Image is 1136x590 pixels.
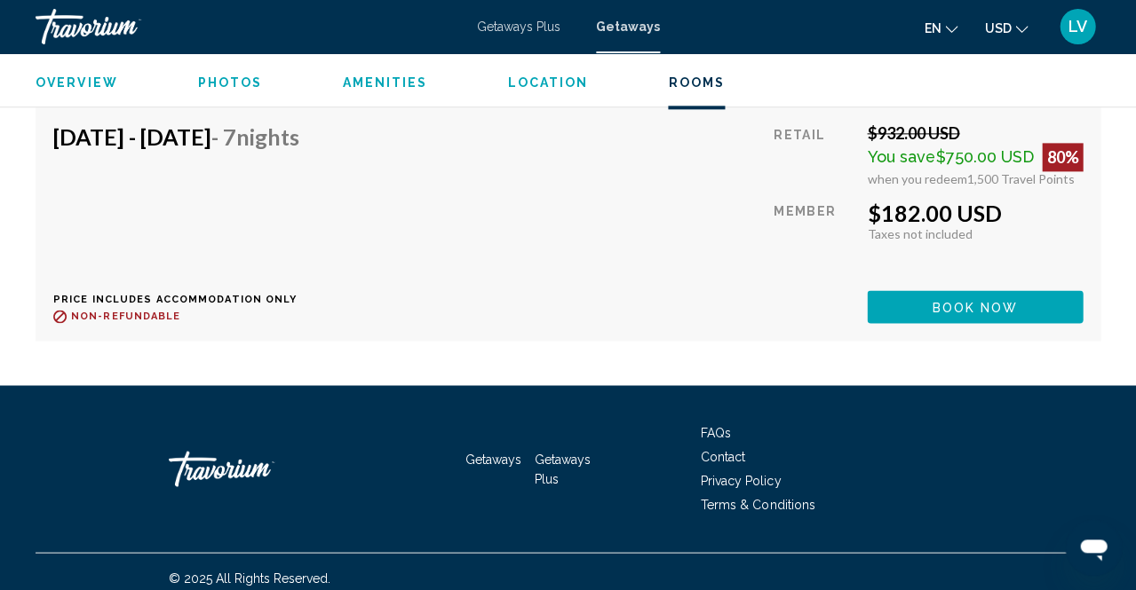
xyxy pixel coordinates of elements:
[867,200,1083,226] div: $182.00 USD
[198,75,263,90] span: Photos
[36,9,459,44] a: Travorium
[867,147,935,166] span: You save
[701,473,781,487] a: Privacy Policy
[236,123,299,150] span: Nights
[867,171,966,186] span: when you redeem
[932,300,1018,314] span: Book now
[477,20,560,34] a: Getaways Plus
[535,452,591,485] a: Getaways Plus
[1054,8,1100,45] button: User Menu
[966,171,1074,186] span: 1,500 Travel Points
[935,147,1033,166] span: $750.00 USD
[867,226,972,241] span: Taxes not included
[774,123,854,186] div: Retail
[668,75,725,90] span: Rooms
[924,21,941,35] span: en
[211,123,299,150] span: - 7
[198,75,263,90] button: Photos
[596,20,660,34] a: Getaways
[867,290,1083,323] button: Book now
[668,75,725,90] button: Rooms
[342,75,427,90] button: Amenities
[507,75,588,90] button: Location
[342,75,427,90] span: Amenities
[701,425,731,439] a: FAQs
[36,75,118,90] button: Overview
[984,15,1028,41] button: Change currency
[53,294,313,305] p: Price includes accommodation only
[774,200,854,277] div: Member
[924,15,957,41] button: Change language
[53,123,299,150] h4: [DATE] - [DATE]
[984,21,1011,35] span: USD
[701,497,814,511] a: Terms & Conditions
[1065,519,1122,576] iframe: Button to launch messaging window
[867,123,1083,143] div: $932.00 USD
[169,570,330,585] span: © 2025 All Rights Reserved.
[169,442,346,495] a: Travorium
[701,449,745,463] a: Contact
[465,452,521,466] a: Getaways
[507,75,588,90] span: Location
[1042,143,1083,171] div: 80%
[36,75,118,90] span: Overview
[71,311,180,322] span: Non-refundable
[1068,18,1087,35] span: LV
